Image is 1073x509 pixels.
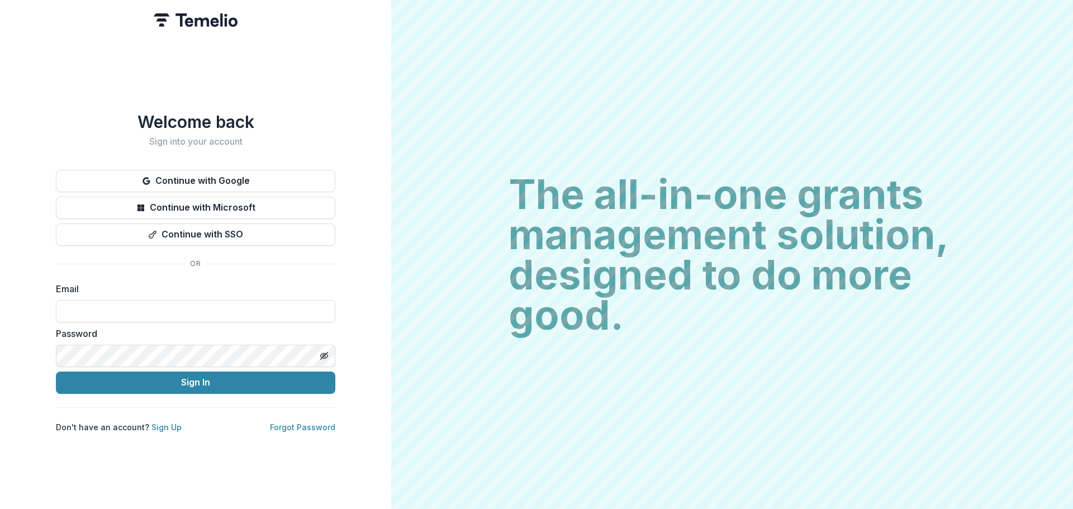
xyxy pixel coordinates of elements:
img: Temelio [154,13,238,27]
p: Don't have an account? [56,421,182,433]
h1: Welcome back [56,112,335,132]
button: Continue with SSO [56,223,335,246]
button: Continue with Google [56,170,335,192]
label: Password [56,327,329,340]
a: Forgot Password [270,422,335,432]
h2: Sign into your account [56,136,335,147]
label: Email [56,282,329,296]
button: Continue with Microsoft [56,197,335,219]
button: Toggle password visibility [315,347,333,365]
button: Sign In [56,372,335,394]
a: Sign Up [151,422,182,432]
